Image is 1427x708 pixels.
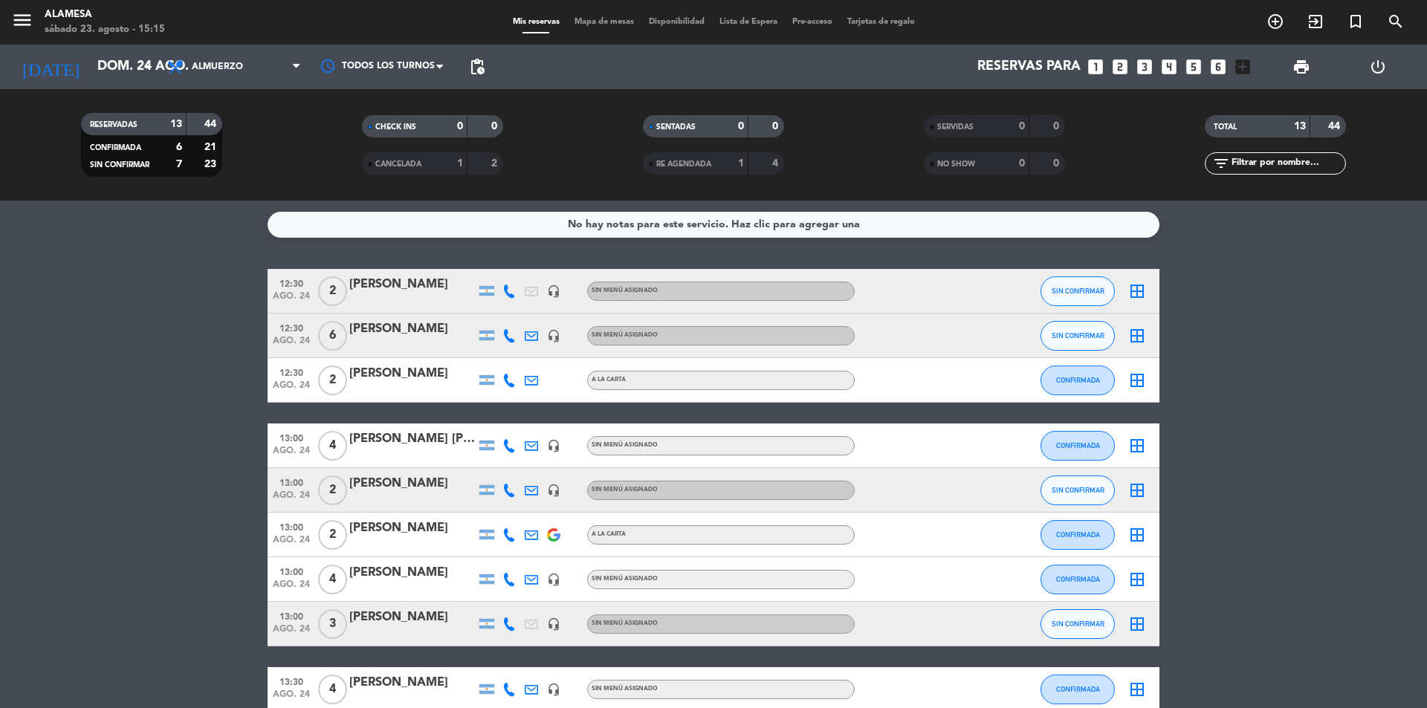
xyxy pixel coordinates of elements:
[457,158,463,169] strong: 1
[1266,13,1284,30] i: add_circle_outline
[1052,486,1104,494] span: SIN CONFIRMAR
[1347,13,1365,30] i: turned_in_not
[273,562,310,579] span: 13:00
[1128,481,1146,499] i: border_all
[1041,520,1115,550] button: CONFIRMADA
[170,119,182,129] strong: 13
[273,336,310,353] span: ago. 24
[1128,571,1146,588] i: border_all
[1041,431,1115,461] button: CONFIRMADA
[592,531,626,537] span: A LA CARTA
[1110,57,1130,77] i: looks_two
[273,689,310,707] span: ago. 24
[592,487,658,493] span: Sin menú asignado
[273,579,310,597] span: ago. 24
[772,121,781,131] strong: 0
[505,18,567,26] span: Mis reservas
[1328,121,1343,131] strong: 44
[1056,575,1100,583] span: CONFIRMADA
[318,609,347,639] span: 3
[1052,331,1104,340] span: SIN CONFIRMAR
[90,144,141,152] span: CONFIRMADA
[457,121,463,131] strong: 0
[273,518,310,535] span: 13:00
[192,62,243,72] span: Almuerzo
[1212,155,1230,172] i: filter_list
[273,446,310,463] span: ago. 24
[138,58,156,76] i: arrow_drop_down
[567,18,641,26] span: Mapa de mesas
[547,285,560,298] i: headset_mic
[738,158,744,169] strong: 1
[1387,13,1405,30] i: search
[547,683,560,696] i: headset_mic
[1159,57,1179,77] i: looks_4
[349,519,476,538] div: [PERSON_NAME]
[568,216,860,233] div: No hay notas para este servicio. Haz clic para agregar una
[547,439,560,452] i: headset_mic
[273,274,310,291] span: 12:30
[1128,282,1146,300] i: border_all
[977,59,1081,74] span: Reservas para
[468,58,486,76] span: pending_actions
[318,475,347,505] span: 2
[349,275,476,294] div: [PERSON_NAME]
[90,161,149,169] span: SIN CONFIRMAR
[937,123,974,131] span: SERVIDAS
[547,528,560,542] img: google-logo.png
[592,576,658,582] span: Sin menú asignado
[641,18,712,26] span: Disponibilidad
[45,22,165,37] div: sábado 23. agosto - 15:15
[738,121,744,131] strong: 0
[273,319,310,336] span: 12:30
[318,520,347,550] span: 2
[1052,287,1104,295] span: SIN CONFIRMAR
[273,380,310,397] span: ago. 24
[318,276,347,306] span: 2
[491,121,500,131] strong: 0
[772,158,781,169] strong: 4
[273,535,310,552] span: ago. 24
[937,160,975,168] span: NO SHOW
[592,442,658,448] span: Sin menú asignado
[1056,530,1100,539] span: CONFIRMADA
[1086,57,1105,77] i: looks_one
[592,620,658,626] span: Sin menú asignado
[273,607,310,624] span: 13:00
[375,123,416,131] span: CHECK INS
[1294,121,1306,131] strong: 13
[90,121,137,129] span: RESERVADAS
[176,142,182,152] strong: 6
[840,18,922,26] span: Tarjetas de regalo
[1135,57,1154,77] i: looks_3
[204,159,219,169] strong: 23
[491,158,500,169] strong: 2
[656,160,711,168] span: RE AGENDADA
[592,377,626,383] span: A LA CARTA
[1053,121,1062,131] strong: 0
[1041,609,1115,639] button: SIN CONFIRMAR
[273,429,310,446] span: 13:00
[712,18,785,26] span: Lista de Espera
[349,608,476,627] div: [PERSON_NAME]
[318,321,347,351] span: 6
[1128,371,1146,389] i: border_all
[547,573,560,586] i: headset_mic
[1056,441,1100,449] span: CONFIRMADA
[349,673,476,692] div: [PERSON_NAME]
[1230,155,1345,172] input: Filtrar por nombre...
[349,429,476,449] div: [PERSON_NAME] [PERSON_NAME] Mongiano
[349,319,476,339] div: [PERSON_NAME]
[1041,675,1115,704] button: CONFIRMADA
[1128,681,1146,698] i: border_all
[785,18,840,26] span: Pre-acceso
[592,288,658,293] span: Sin menú asignado
[1019,121,1025,131] strong: 0
[349,474,476,493] div: [PERSON_NAME]
[1128,327,1146,345] i: border_all
[1056,376,1100,384] span: CONFIRMADA
[45,7,165,22] div: Alamesa
[547,329,560,342] i: headset_mic
[547,484,560,497] i: headset_mic
[349,364,476,383] div: [PERSON_NAME]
